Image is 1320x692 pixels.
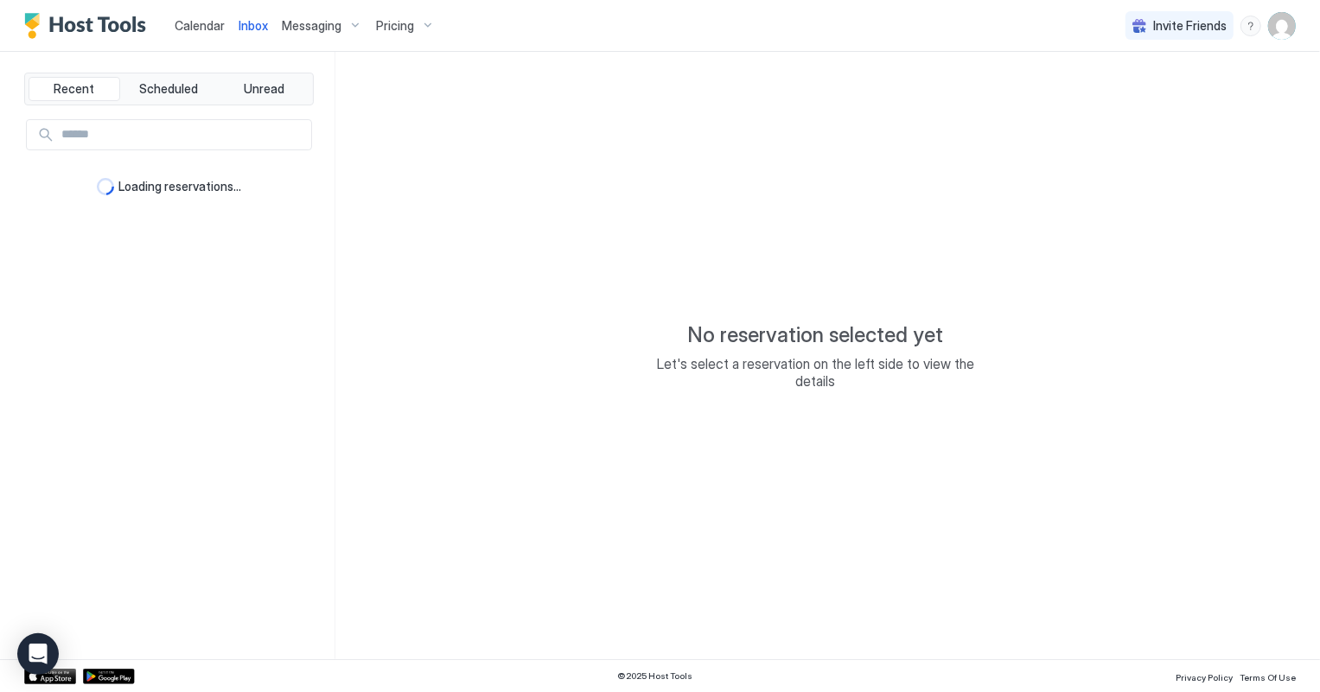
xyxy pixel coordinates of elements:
span: Unread [244,81,284,97]
span: Invite Friends [1153,18,1227,34]
span: Inbox [239,18,268,33]
span: No reservation selected yet [688,322,944,348]
input: Input Field [54,120,311,149]
span: Terms Of Use [1240,672,1296,682]
span: Loading reservations... [119,179,242,194]
a: Inbox [239,16,268,35]
a: Host Tools Logo [24,13,154,39]
span: Recent [54,81,94,97]
a: Google Play Store [83,669,135,684]
span: Pricing [376,18,414,34]
div: Open Intercom Messenger [17,633,59,675]
button: Recent [29,77,120,101]
div: User profile [1268,12,1296,40]
div: loading [97,178,114,195]
a: Terms Of Use [1240,667,1296,685]
a: Calendar [175,16,225,35]
span: Let's select a reservation on the left side to view the details [643,355,989,390]
a: App Store [24,669,76,684]
span: Messaging [282,18,341,34]
span: Scheduled [140,81,199,97]
div: tab-group [24,73,314,105]
span: Privacy Policy [1176,672,1233,682]
span: Calendar [175,18,225,33]
div: menu [1240,16,1261,36]
span: © 2025 Host Tools [618,670,693,682]
button: Unread [218,77,309,101]
button: Scheduled [124,77,215,101]
a: Privacy Policy [1176,667,1233,685]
